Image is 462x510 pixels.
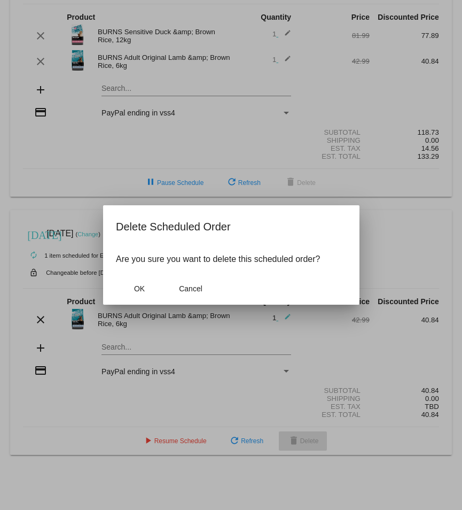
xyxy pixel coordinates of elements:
h2: Delete Scheduled Order [116,218,347,235]
span: OK [134,284,144,293]
span: Cancel [179,284,202,293]
p: Are you sure you want to delete this scheduled order? [116,254,347,264]
button: Close dialog [167,279,214,298]
button: Close dialog [116,279,163,298]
